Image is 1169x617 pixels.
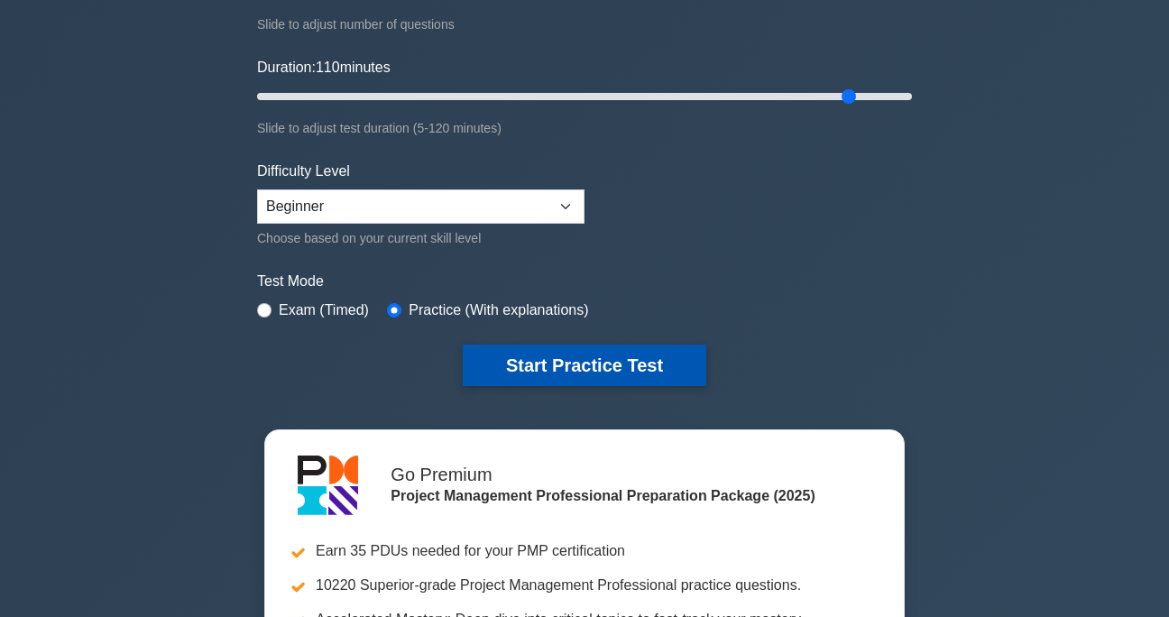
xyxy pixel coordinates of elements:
[463,345,706,386] button: Start Practice Test
[257,57,391,78] label: Duration: minutes
[257,271,912,292] label: Test Mode
[257,227,584,249] div: Choose based on your current skill level
[257,14,912,35] div: Slide to adjust number of questions
[257,161,350,182] label: Difficulty Level
[409,299,588,321] label: Practice (With explanations)
[316,60,340,75] span: 110
[279,299,369,321] label: Exam (Timed)
[257,117,912,139] div: Slide to adjust test duration (5-120 minutes)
